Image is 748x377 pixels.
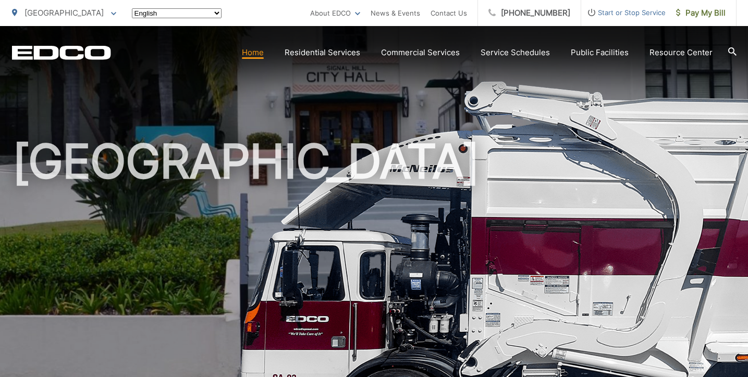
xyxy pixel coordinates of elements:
select: Select a language [132,8,222,18]
a: Resource Center [649,46,713,59]
span: [GEOGRAPHIC_DATA] [24,8,104,18]
a: Service Schedules [481,46,550,59]
span: Pay My Bill [676,7,726,19]
a: Public Facilities [571,46,629,59]
a: Commercial Services [381,46,460,59]
a: News & Events [371,7,420,19]
a: About EDCO [310,7,360,19]
a: Home [242,46,264,59]
a: Residential Services [285,46,360,59]
a: Contact Us [431,7,467,19]
a: EDCD logo. Return to the homepage. [12,45,111,60]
